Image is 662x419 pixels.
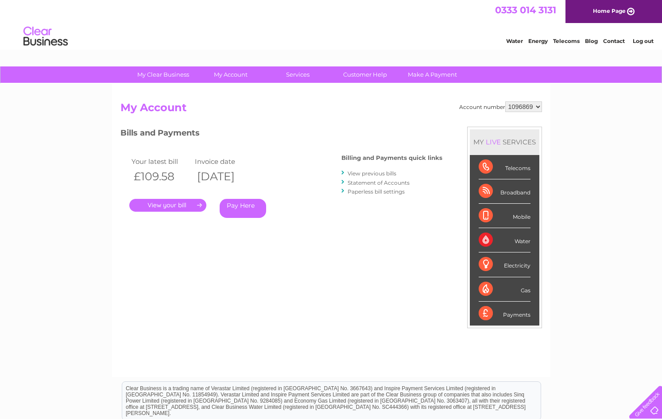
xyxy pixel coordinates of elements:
[479,302,530,326] div: Payments
[633,38,654,44] a: Log out
[603,38,625,44] a: Contact
[348,188,405,195] a: Paperless bill settings
[127,66,200,83] a: My Clear Business
[495,4,556,16] a: 0333 014 3131
[459,101,542,112] div: Account number
[470,129,539,155] div: MY SERVICES
[479,252,530,277] div: Electricity
[220,199,266,218] a: Pay Here
[348,179,410,186] a: Statement of Accounts
[479,204,530,228] div: Mobile
[193,167,256,186] th: [DATE]
[341,155,442,161] h4: Billing and Payments quick links
[348,170,396,177] a: View previous bills
[194,66,267,83] a: My Account
[261,66,334,83] a: Services
[122,5,541,43] div: Clear Business is a trading name of Verastar Limited (registered in [GEOGRAPHIC_DATA] No. 3667643...
[129,155,193,167] td: Your latest bill
[585,38,598,44] a: Blog
[506,38,523,44] a: Water
[396,66,469,83] a: Make A Payment
[23,23,68,50] img: logo.png
[479,277,530,302] div: Gas
[129,167,193,186] th: £109.58
[479,228,530,252] div: Water
[329,66,402,83] a: Customer Help
[193,155,256,167] td: Invoice date
[484,138,503,146] div: LIVE
[528,38,548,44] a: Energy
[120,127,442,142] h3: Bills and Payments
[479,179,530,204] div: Broadband
[129,199,206,212] a: .
[553,38,580,44] a: Telecoms
[479,155,530,179] div: Telecoms
[120,101,542,118] h2: My Account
